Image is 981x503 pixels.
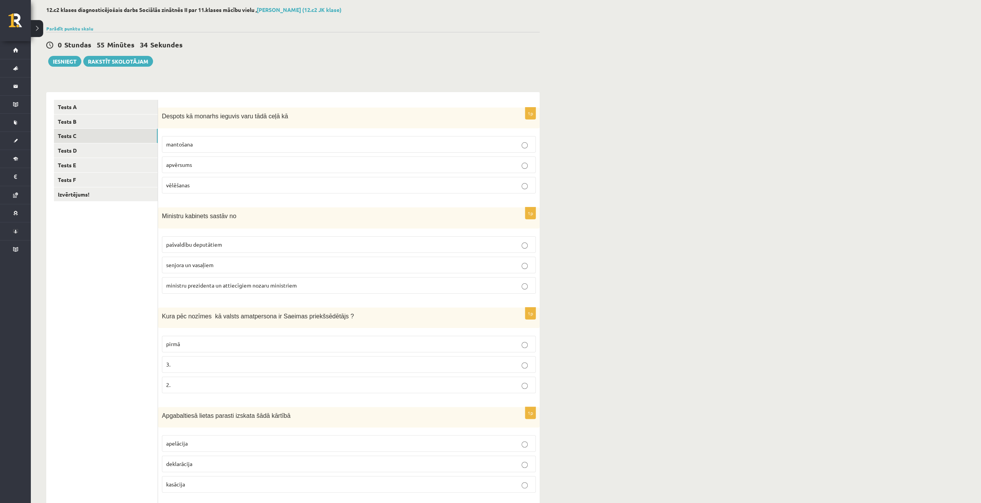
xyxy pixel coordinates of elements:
[97,40,104,49] span: 55
[166,340,180,347] span: pirmā
[525,407,536,419] p: 1p
[522,383,528,389] input: 2.
[54,129,158,143] a: Tests C
[525,207,536,219] p: 1p
[46,7,540,13] h2: 12.c2 klases diagnosticējošais darbs Sociālās zinātnēs II par 11.klases mācību vielu ,
[522,183,528,189] input: vēlēšanas
[522,263,528,269] input: senjora un vasaļiem
[166,141,193,148] span: mantošana
[140,40,148,49] span: 34
[525,307,536,320] p: 1p
[54,100,158,114] a: Tests A
[522,441,528,447] input: apelācija
[150,40,183,49] span: Sekundes
[166,261,214,268] span: senjora un vasaļiem
[522,362,528,368] input: 3.
[166,381,170,388] span: 2.
[166,440,188,447] span: apelācija
[162,412,291,419] span: Apgabaltiesā lietas parasti izskata šādā kārtībā
[522,283,528,289] input: ministru prezidenta un attiecīgiem nozaru ministriem
[166,481,185,488] span: kasācija
[522,342,528,348] input: pirmā
[162,313,354,320] span: Kura pēc nozīmes kā valsts amatpersona ir Saeimas priekšsēdētājs ?
[257,6,342,13] a: [PERSON_NAME] (12.c2 JK klase)
[8,13,31,33] a: Rīgas 1. Tālmācības vidusskola
[166,182,190,188] span: vēlēšanas
[522,242,528,249] input: pašvaldību deputātiem
[48,56,81,67] button: Iesniegt
[166,241,222,248] span: pašvaldību deputātiem
[83,56,153,67] a: Rakstīt skolotājam
[522,142,528,148] input: mantošana
[162,213,236,219] span: Ministru kabinets sastāv no
[522,163,528,169] input: apvērsums
[54,114,158,129] a: Tests B
[64,40,91,49] span: Stundas
[166,161,192,168] span: apvērsums
[166,282,297,289] span: ministru prezidenta un attiecīgiem nozaru ministriem
[525,107,536,119] p: 1p
[54,158,158,172] a: Tests E
[166,460,192,467] span: deklarācija
[54,143,158,158] a: Tests D
[46,25,93,32] a: Parādīt punktu skalu
[522,482,528,488] input: kasācija
[166,361,170,368] span: 3.
[522,462,528,468] input: deklarācija
[54,173,158,187] a: Tests F
[58,40,62,49] span: 0
[162,113,288,119] span: Despots kā monarhs ieguvis varu tādā ceļā kā
[107,40,135,49] span: Minūtes
[54,187,158,202] a: Izvērtējums!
